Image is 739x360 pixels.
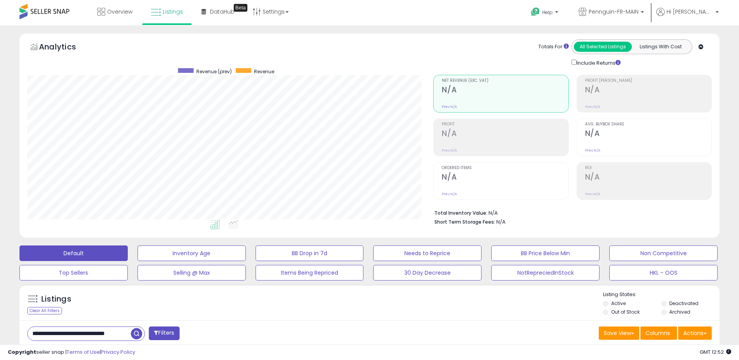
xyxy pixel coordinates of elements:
[585,173,711,183] h2: N/A
[373,265,481,281] button: 30 Day Decrease
[101,348,135,356] a: Privacy Policy
[107,8,132,16] span: Overview
[589,8,638,16] span: Pennguin-FR-MAIN
[149,326,179,340] button: Filters
[491,265,600,281] button: NotRepreciedInStock
[669,309,690,315] label: Archived
[609,265,718,281] button: HKL - OOS
[603,291,720,298] p: Listing States:
[646,329,670,337] span: Columns
[542,9,553,16] span: Help
[611,309,640,315] label: Out of Stock
[442,85,568,96] h2: N/A
[585,79,711,83] span: Profit [PERSON_NAME]
[585,129,711,139] h2: N/A
[442,192,457,196] small: Prev: N/A
[163,8,183,16] span: Listings
[496,218,506,226] span: N/A
[585,104,600,109] small: Prev: N/A
[599,326,639,340] button: Save View
[585,85,711,96] h2: N/A
[8,348,36,356] strong: Copyright
[491,245,600,261] button: BB Price Below Min
[442,148,457,153] small: Prev: N/A
[678,326,712,340] button: Actions
[434,208,706,217] li: N/A
[254,68,274,75] span: Revenue
[138,245,246,261] button: Inventory Age
[256,265,364,281] button: Items Being Repriced
[585,148,600,153] small: Prev: N/A
[234,4,247,12] div: Tooltip anchor
[531,7,540,17] i: Get Help
[19,245,128,261] button: Default
[373,245,481,261] button: Needs to Reprice
[41,294,71,305] h5: Listings
[611,300,626,307] label: Active
[656,8,719,25] a: Hi [PERSON_NAME]
[566,58,630,67] div: Include Returns
[585,166,711,170] span: ROI
[8,349,135,356] div: seller snap | |
[667,8,713,16] span: Hi [PERSON_NAME]
[442,122,568,127] span: Profit
[525,1,566,25] a: Help
[210,8,235,16] span: DataHub
[574,42,632,52] button: All Selected Listings
[609,245,718,261] button: Non Competitive
[631,42,690,52] button: Listings With Cost
[442,129,568,139] h2: N/A
[256,245,364,261] button: BB Drop in 7d
[640,326,677,340] button: Columns
[700,348,731,356] span: 2025-09-12 12:52 GMT
[27,307,62,314] div: Clear All Filters
[585,122,711,127] span: Avg. Buybox Share
[669,300,698,307] label: Deactivated
[196,68,232,75] span: Revenue (prev)
[434,219,495,225] b: Short Term Storage Fees:
[39,41,91,54] h5: Analytics
[442,166,568,170] span: Ordered Items
[585,192,600,196] small: Prev: N/A
[138,265,246,281] button: Selling @ Max
[442,173,568,183] h2: N/A
[434,210,487,216] b: Total Inventory Value:
[442,79,568,83] span: Net Revenue (Exc. VAT)
[67,348,100,356] a: Terms of Use
[538,43,569,51] div: Totals For
[19,265,128,281] button: Top Sellers
[442,104,457,109] small: Prev: N/A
